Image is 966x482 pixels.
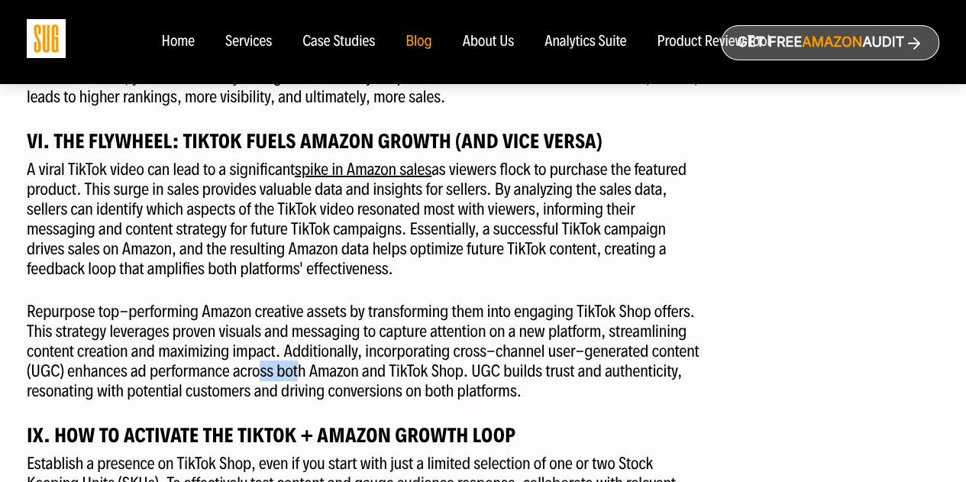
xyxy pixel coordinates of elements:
p: A viral TikTok video can lead to a significant as viewers flock to purchase the featured product.... [27,160,706,279]
a: Analytics Suite [544,34,626,50]
a: Home [161,34,194,50]
a: About Us [463,34,515,50]
strong: IX. How to Activate the TikTok + Amazon Growth Loop [27,422,515,448]
a: spike in Amazon sales [295,159,431,180]
a: Product Review Tool [657,34,770,50]
strong: VI. The Flywheel: TikTok Fuels Amazon Growth (and Vice Versa) [27,128,602,154]
a: Get freeAmazonAudit [721,25,939,60]
img: Sug [27,19,66,58]
a: Blog [405,34,432,50]
p: Repurpose top-performing Amazon creative assets by transforming them into engaging TikTok Shop of... [27,302,706,401]
a: Services [225,34,272,50]
span: Amazon [802,34,862,50]
a: Case Studies [302,34,375,50]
